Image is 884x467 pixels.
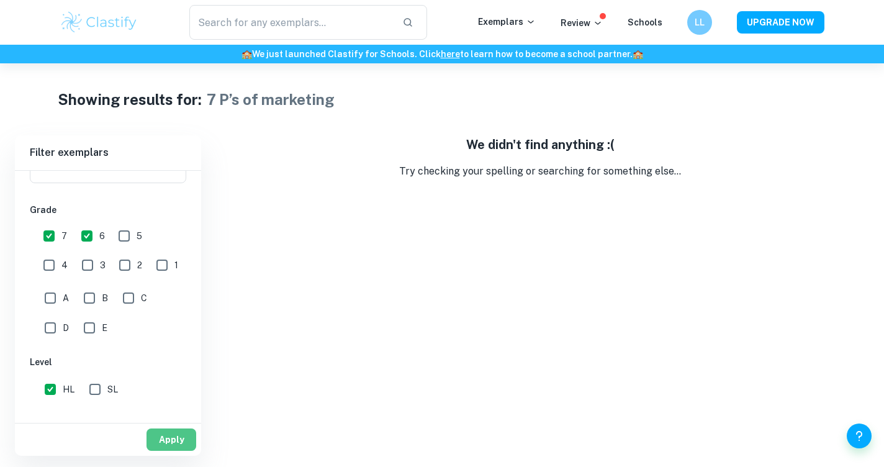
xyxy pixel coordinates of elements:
h6: We just launched Clastify for Schools. Click to learn how to become a school partner. [2,47,882,61]
span: 6 [99,229,105,243]
span: C [141,291,147,305]
span: SL [107,383,118,396]
p: Try checking your spelling or searching for something else... [211,164,869,179]
button: LL [687,10,712,35]
h6: Session [30,417,186,430]
span: 4 [61,258,68,272]
h5: We didn't find anything :( [211,135,869,154]
h1: 7 P’s of marketing [207,88,335,111]
p: Exemplars [478,15,536,29]
span: D [63,321,69,335]
h1: Showing results for: [58,88,202,111]
span: 5 [137,229,142,243]
h6: LL [693,16,707,29]
h6: Grade [30,203,186,217]
span: B [102,291,108,305]
a: Schools [628,17,662,27]
h6: Level [30,355,186,369]
span: 2 [137,258,142,272]
img: Clastify logo [60,10,138,35]
span: 7 [61,229,67,243]
button: UPGRADE NOW [737,11,824,34]
span: 3 [100,258,106,272]
h6: Filter exemplars [15,135,201,170]
span: 🏫 [633,49,643,59]
span: E [102,321,107,335]
button: Apply [147,428,196,451]
span: HL [63,383,74,396]
input: Search for any exemplars... [189,5,392,40]
span: A [63,291,69,305]
a: here [441,49,460,59]
span: 1 [174,258,178,272]
p: Review [561,16,603,30]
button: Help and Feedback [847,424,872,448]
span: 🏫 [241,49,252,59]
